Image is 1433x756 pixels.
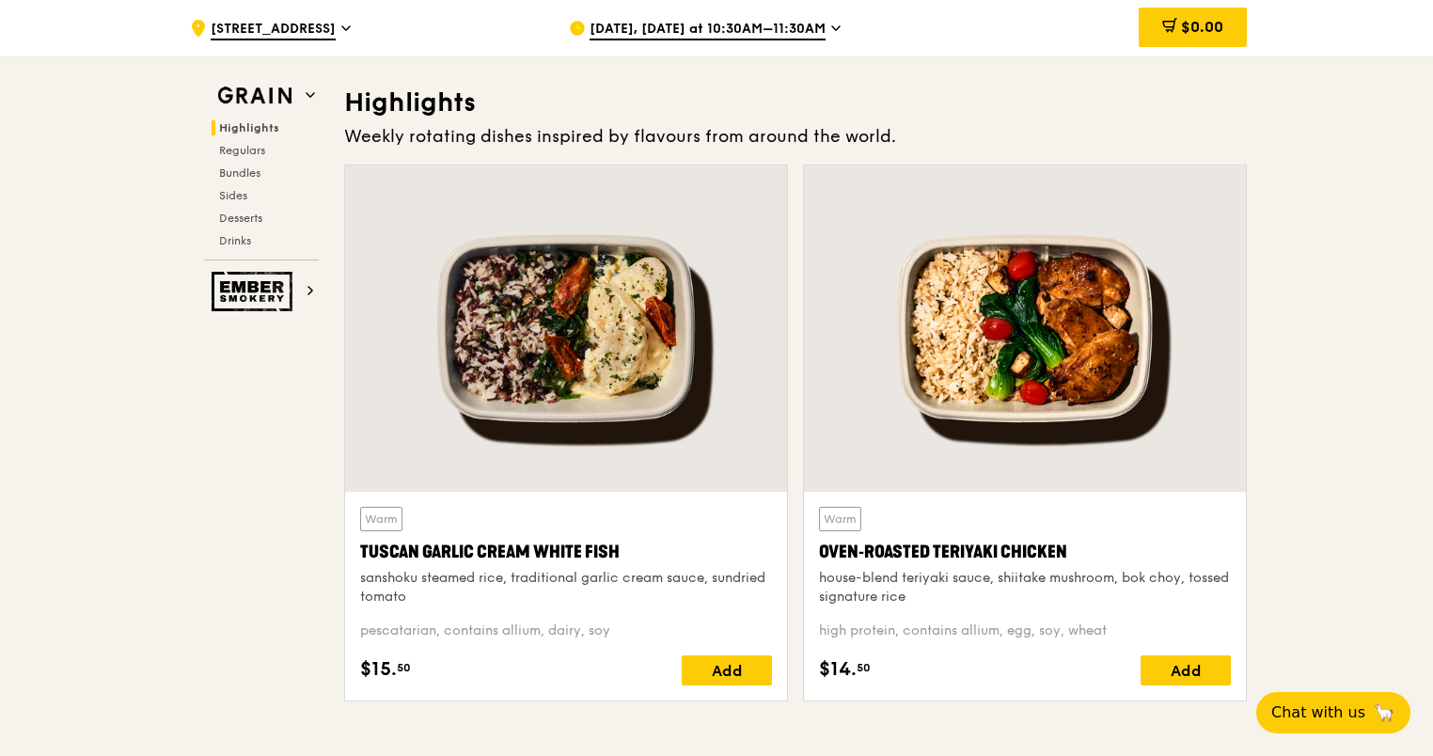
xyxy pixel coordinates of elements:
[1141,655,1231,685] div: Add
[360,569,772,606] div: sanshoku steamed rice, traditional garlic cream sauce, sundried tomato
[219,121,279,134] span: Highlights
[212,79,298,113] img: Grain web logo
[219,144,265,157] span: Regulars
[344,123,1247,150] div: Weekly rotating dishes inspired by flavours from around the world.
[819,622,1231,640] div: high protein, contains allium, egg, soy, wheat
[360,507,402,531] div: Warm
[212,272,298,311] img: Ember Smokery web logo
[397,660,411,675] span: 50
[360,539,772,565] div: Tuscan Garlic Cream White Fish
[219,212,262,225] span: Desserts
[344,86,1247,119] h3: Highlights
[819,655,857,684] span: $14.
[857,660,871,675] span: 50
[1271,701,1365,724] span: Chat with us
[360,622,772,640] div: pescatarian, contains allium, dairy, soy
[1256,692,1410,733] button: Chat with us🦙
[590,20,826,40] span: [DATE], [DATE] at 10:30AM–11:30AM
[819,569,1231,606] div: house-blend teriyaki sauce, shiitake mushroom, bok choy, tossed signature rice
[219,166,260,180] span: Bundles
[819,539,1231,565] div: Oven‑Roasted Teriyaki Chicken
[219,234,251,247] span: Drinks
[682,655,772,685] div: Add
[219,189,247,202] span: Sides
[819,507,861,531] div: Warm
[360,655,397,684] span: $15.
[211,20,336,40] span: [STREET_ADDRESS]
[1373,701,1395,724] span: 🦙
[1181,18,1223,36] span: $0.00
